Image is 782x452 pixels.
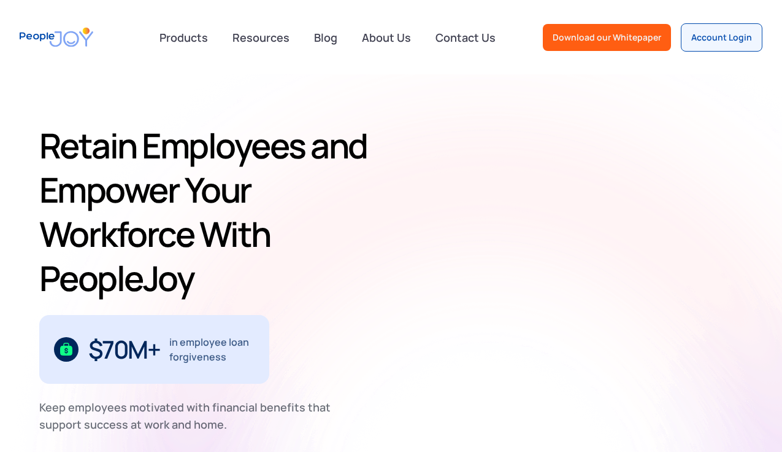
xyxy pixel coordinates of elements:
div: Account Login [691,31,752,44]
div: 1 / 3 [39,315,269,384]
div: Download our Whitepaper [553,31,661,44]
div: Keep employees motivated with financial benefits that support success at work and home. [39,399,341,433]
h1: Retain Employees and Empower Your Workforce With PeopleJoy [39,123,402,300]
a: Blog [307,24,345,51]
div: $70M+ [88,340,160,359]
a: Contact Us [428,24,503,51]
a: Download our Whitepaper [543,24,671,51]
a: About Us [355,24,418,51]
a: Resources [225,24,297,51]
div: in employee loan forgiveness [169,335,255,364]
a: home [20,20,93,55]
div: Products [152,25,215,50]
a: Account Login [681,23,762,52]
